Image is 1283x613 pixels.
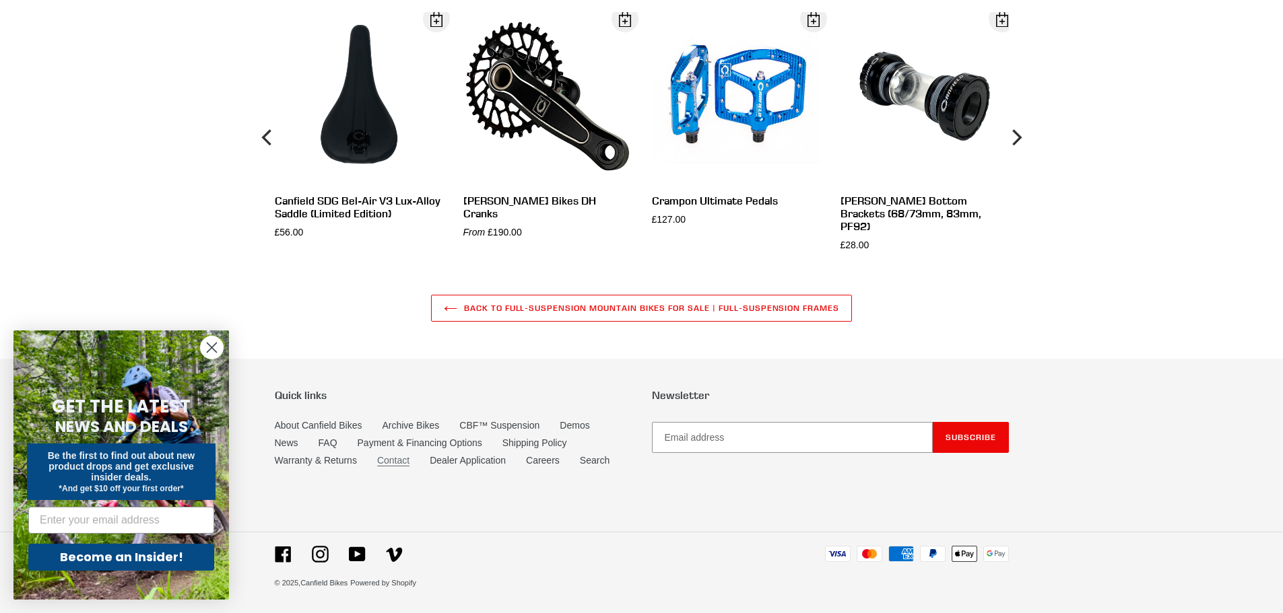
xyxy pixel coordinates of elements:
[933,422,1009,453] button: Subscribe
[377,455,409,466] a: Contact
[275,12,443,240] a: Canfield SDG Bel-Air V3 Lux-Alloy Saddle (Limited Edition) £56.00 Open Dialog Canfield SDG Bel-Ai...
[350,579,416,587] a: Powered by Shopify
[275,389,632,402] p: Quick links
[28,507,214,534] input: Enter your email address
[459,420,539,431] a: CBF™ Suspension
[59,484,183,493] span: *And get $10 off your first order*
[52,394,191,419] span: GET THE LATEST
[946,432,996,442] span: Subscribe
[275,579,348,587] small: © 2025,
[358,437,482,448] a: Payment & Financing Options
[560,420,589,431] a: Demos
[255,12,282,262] button: Previous
[502,437,567,448] a: Shipping Policy
[1002,12,1029,262] button: Next
[526,455,560,466] a: Careers
[55,416,188,437] span: NEWS AND DEALS
[431,295,852,322] a: Back to Full-Suspension Mountain Bikes for Sale | Full-Suspension Frames
[200,336,224,359] button: Close dialog
[430,455,506,466] a: Dealer Application
[382,420,439,431] a: Archive Bikes
[652,389,1009,402] p: Newsletter
[28,544,214,571] button: Become an Insider!
[319,437,337,448] a: FAQ
[652,422,933,453] input: Email address
[48,450,195,482] span: Be the first to find out about new product drops and get exclusive insider deals.
[275,455,357,466] a: Warranty & Returns
[300,579,348,587] a: Canfield Bikes
[275,437,298,448] a: News
[275,420,362,431] a: About Canfield Bikes
[580,455,610,466] a: Search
